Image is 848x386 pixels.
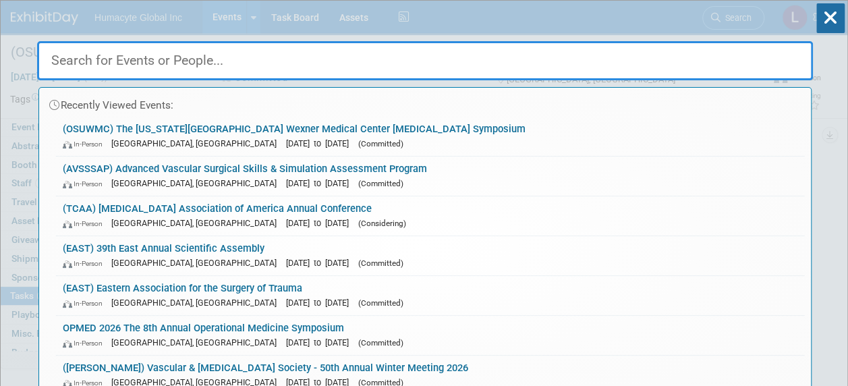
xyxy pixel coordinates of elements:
[358,298,403,308] span: (Committed)
[286,178,356,188] span: [DATE] to [DATE]
[111,138,283,148] span: [GEOGRAPHIC_DATA], [GEOGRAPHIC_DATA]
[286,337,356,348] span: [DATE] to [DATE]
[358,338,403,348] span: (Committed)
[63,140,109,148] span: In-Person
[286,258,356,268] span: [DATE] to [DATE]
[56,276,804,315] a: (EAST) Eastern Association for the Surgery of Trauma In-Person [GEOGRAPHIC_DATA], [GEOGRAPHIC_DAT...
[111,298,283,308] span: [GEOGRAPHIC_DATA], [GEOGRAPHIC_DATA]
[37,41,813,80] input: Search for Events or People...
[358,258,403,268] span: (Committed)
[46,88,804,117] div: Recently Viewed Events:
[286,298,356,308] span: [DATE] to [DATE]
[358,179,403,188] span: (Committed)
[63,219,109,228] span: In-Person
[63,339,109,348] span: In-Person
[358,219,406,228] span: (Considering)
[286,138,356,148] span: [DATE] to [DATE]
[63,259,109,268] span: In-Person
[56,316,804,355] a: OPMED 2026 The 8th Annual Operational Medicine Symposium In-Person [GEOGRAPHIC_DATA], [GEOGRAPHIC...
[286,218,356,228] span: [DATE] to [DATE]
[111,218,283,228] span: [GEOGRAPHIC_DATA], [GEOGRAPHIC_DATA]
[111,258,283,268] span: [GEOGRAPHIC_DATA], [GEOGRAPHIC_DATA]
[63,180,109,188] span: In-Person
[56,236,804,275] a: (EAST) 39th East Annual Scientific Assembly In-Person [GEOGRAPHIC_DATA], [GEOGRAPHIC_DATA] [DATE]...
[111,337,283,348] span: [GEOGRAPHIC_DATA], [GEOGRAPHIC_DATA]
[111,178,283,188] span: [GEOGRAPHIC_DATA], [GEOGRAPHIC_DATA]
[56,157,804,196] a: (AVSSSAP) Advanced Vascular Surgical Skills & Simulation Assessment Program In-Person [GEOGRAPHIC...
[56,196,804,236] a: (TCAA) [MEDICAL_DATA] Association of America Annual Conference In-Person [GEOGRAPHIC_DATA], [GEOG...
[56,117,804,156] a: (OSUWMC) The [US_STATE][GEOGRAPHIC_DATA] Wexner Medical Center [MEDICAL_DATA] Symposium In-Person...
[63,299,109,308] span: In-Person
[358,139,403,148] span: (Committed)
